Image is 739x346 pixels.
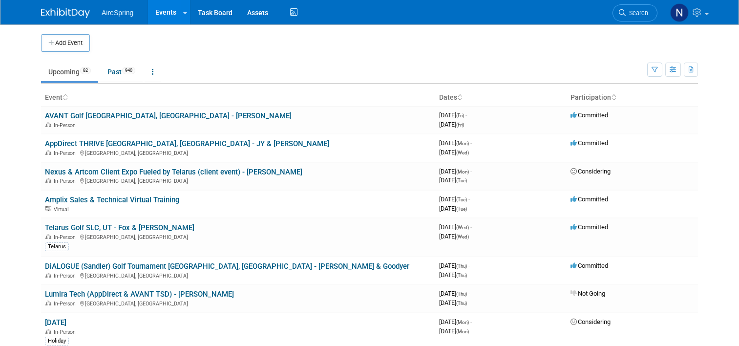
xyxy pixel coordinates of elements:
[41,34,90,52] button: Add Event
[122,67,135,74] span: 940
[456,122,464,128] span: (Fri)
[45,301,51,305] img: In-Person Event
[456,178,467,183] span: (Tue)
[45,150,51,155] img: In-Person Event
[45,290,234,299] a: Lumira Tech (AppDirect & AVANT TSD) - [PERSON_NAME]
[45,337,69,346] div: Holiday
[45,299,431,307] div: [GEOGRAPHIC_DATA], [GEOGRAPHIC_DATA]
[456,263,467,269] span: (Thu)
[41,89,435,106] th: Event
[439,149,469,156] span: [DATE]
[439,111,467,119] span: [DATE]
[470,168,472,175] span: -
[470,223,472,231] span: -
[45,273,51,278] img: In-Person Event
[45,271,431,279] div: [GEOGRAPHIC_DATA], [GEOGRAPHIC_DATA]
[456,273,467,278] span: (Thu)
[54,122,79,129] span: In-Person
[102,9,133,17] span: AireSpring
[570,168,611,175] span: Considering
[41,8,90,18] img: ExhibitDay
[670,3,689,22] img: Natalie Pyron
[611,93,616,101] a: Sort by Participation Type
[100,63,143,81] a: Past940
[626,9,648,17] span: Search
[54,273,79,279] span: In-Person
[439,327,469,335] span: [DATE]
[456,206,467,212] span: (Tue)
[457,93,462,101] a: Sort by Start Date
[45,206,51,211] img: Virtual Event
[41,63,98,81] a: Upcoming82
[45,233,431,240] div: [GEOGRAPHIC_DATA], [GEOGRAPHIC_DATA]
[54,150,79,156] span: In-Person
[45,223,194,232] a: Telarus Golf SLC, UT - Fox & [PERSON_NAME]
[80,67,91,74] span: 82
[45,176,431,184] div: [GEOGRAPHIC_DATA], [GEOGRAPHIC_DATA]
[439,121,464,128] span: [DATE]
[439,318,472,325] span: [DATE]
[45,122,51,127] img: In-Person Event
[456,291,467,297] span: (Thu)
[570,195,608,203] span: Committed
[45,318,66,327] a: [DATE]
[456,150,469,155] span: (Wed)
[45,168,302,176] a: Nexus & Artcom Client Expo Fueled by Telarus (client event) - [PERSON_NAME]
[570,139,608,147] span: Committed
[470,139,472,147] span: -
[45,111,292,120] a: AVANT Golf [GEOGRAPHIC_DATA], [GEOGRAPHIC_DATA] - [PERSON_NAME]
[54,206,71,213] span: Virtual
[570,262,608,269] span: Committed
[54,301,79,307] span: In-Person
[456,234,469,239] span: (Wed)
[45,262,409,271] a: DiALOGUE (Sandler) Golf Tournament [GEOGRAPHIC_DATA], [GEOGRAPHIC_DATA] - [PERSON_NAME] & Goodyer
[45,329,51,334] img: In-Person Event
[470,318,472,325] span: -
[468,195,470,203] span: -
[54,234,79,240] span: In-Person
[567,89,698,106] th: Participation
[612,4,657,22] a: Search
[468,262,470,269] span: -
[45,149,431,156] div: [GEOGRAPHIC_DATA], [GEOGRAPHIC_DATA]
[45,234,51,239] img: In-Person Event
[468,290,470,297] span: -
[439,299,467,306] span: [DATE]
[456,225,469,230] span: (Wed)
[456,197,467,202] span: (Tue)
[439,223,472,231] span: [DATE]
[45,195,179,204] a: Amplix Sales & Technical Virtual Training
[456,301,467,306] span: (Thu)
[54,178,79,184] span: In-Person
[45,242,69,251] div: Telarus
[456,113,464,118] span: (Fri)
[570,290,605,297] span: Not Going
[45,139,329,148] a: AppDirect THRIVE [GEOGRAPHIC_DATA], [GEOGRAPHIC_DATA] - JY & [PERSON_NAME]
[439,139,472,147] span: [DATE]
[570,111,608,119] span: Committed
[465,111,467,119] span: -
[439,290,470,297] span: [DATE]
[63,93,67,101] a: Sort by Event Name
[439,262,470,269] span: [DATE]
[570,318,611,325] span: Considering
[456,169,469,174] span: (Mon)
[439,205,467,212] span: [DATE]
[439,176,467,184] span: [DATE]
[45,178,51,183] img: In-Person Event
[456,141,469,146] span: (Mon)
[570,223,608,231] span: Committed
[439,271,467,279] span: [DATE]
[439,168,472,175] span: [DATE]
[439,195,470,203] span: [DATE]
[439,233,469,240] span: [DATE]
[54,329,79,335] span: In-Person
[456,320,469,325] span: (Mon)
[435,89,567,106] th: Dates
[456,329,469,334] span: (Mon)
